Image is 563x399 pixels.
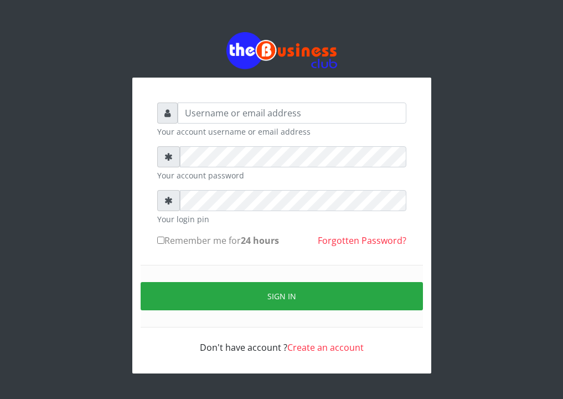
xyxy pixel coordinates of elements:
a: Forgotten Password? [318,234,406,247]
div: Don't have account ? [157,328,406,354]
input: Remember me for24 hours [157,237,164,244]
small: Your account password [157,170,406,181]
b: 24 hours [241,234,279,247]
button: Sign in [141,282,423,310]
label: Remember me for [157,234,279,247]
input: Username or email address [178,103,406,124]
small: Your login pin [157,213,406,225]
a: Create an account [287,341,364,354]
small: Your account username or email address [157,126,406,137]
